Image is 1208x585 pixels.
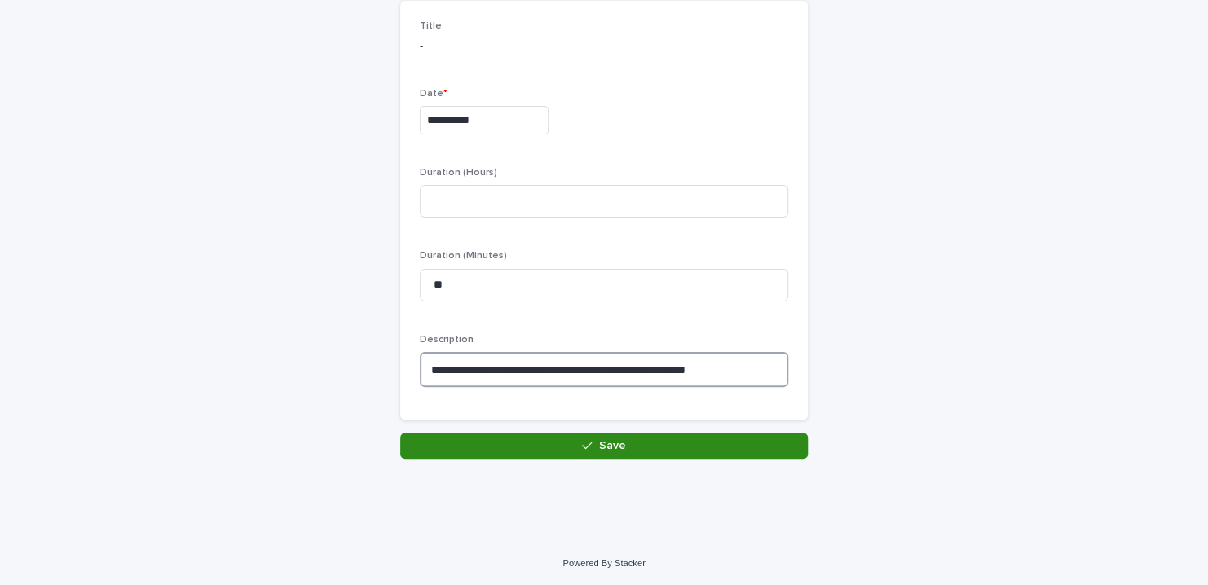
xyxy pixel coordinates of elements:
p: - [420,38,788,55]
span: Duration (Hours) [420,168,497,178]
span: Title [420,21,442,31]
span: Description [420,335,474,345]
a: Powered By Stacker [562,558,645,568]
span: Save [599,440,626,451]
span: Duration (Minutes) [420,251,507,261]
span: Date [420,89,447,99]
button: Save [400,433,808,459]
